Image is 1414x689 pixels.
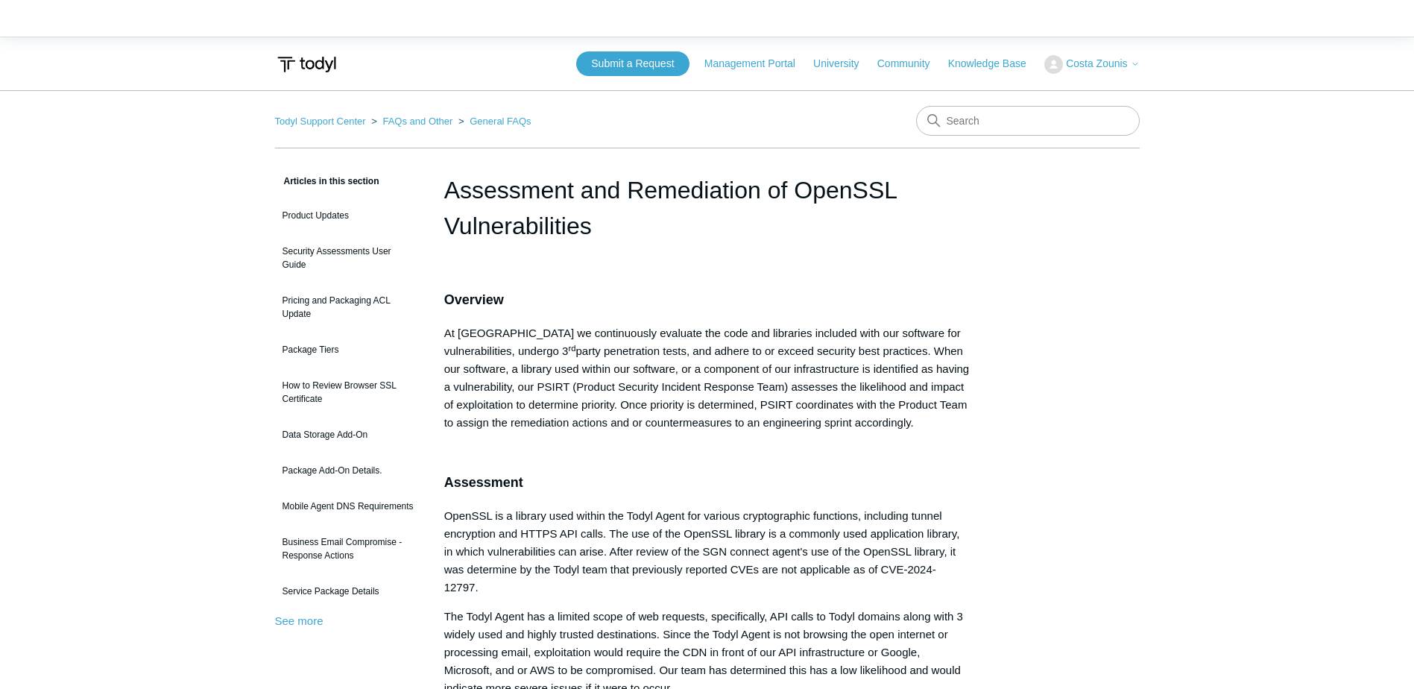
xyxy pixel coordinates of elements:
span: Articles in this section [275,176,379,186]
li: FAQs and Other [368,116,455,127]
img: Todyl Support Center Help Center home page [275,51,338,78]
a: Submit a Request [576,51,689,76]
li: General FAQs [455,116,531,127]
a: University [813,56,874,72]
a: Todyl Support Center [275,116,366,127]
a: Package Tiers [275,336,422,364]
a: Service Package Details [275,577,422,605]
h3: Overview [444,289,970,311]
a: Management Portal [704,56,810,72]
a: Data Storage Add-On [275,421,422,449]
a: See more [275,614,323,627]
a: Community [877,56,945,72]
a: Package Add-On Details. [275,456,422,485]
a: Mobile Agent DNS Requirements [275,492,422,520]
a: Product Updates [275,201,422,230]
h1: Assessment and Remediation of OpenSSL Vulnerabilities [444,172,970,244]
a: How to Review Browser SSL Certificate [275,371,422,413]
input: Search [916,106,1140,136]
a: General FAQs [470,116,531,127]
a: Knowledge Base [948,56,1041,72]
a: Pricing and Packaging ACL Update [275,286,422,328]
button: Costa Zounis [1044,55,1140,74]
p: OpenSSL is a library used within the Todyl Agent for various cryptographic functions, including t... [444,507,970,597]
a: Business Email Compromise - Response Actions [275,528,422,570]
li: Todyl Support Center [275,116,369,127]
h3: Assessment [444,472,970,494]
p: At [GEOGRAPHIC_DATA] we continuously evaluate the code and libraries included with our software f... [444,324,970,432]
span: Costa Zounis [1066,57,1127,69]
a: FAQs and Other [382,116,452,127]
a: Security Assessments User Guide [275,237,422,279]
sup: rd [568,344,575,353]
